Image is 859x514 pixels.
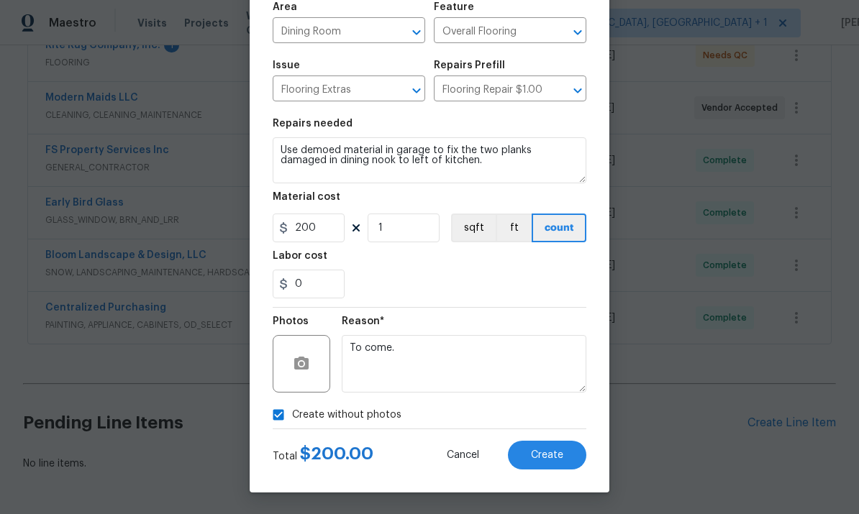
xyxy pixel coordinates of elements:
[532,214,586,242] button: count
[273,446,373,464] div: Total
[292,408,401,423] span: Create without photos
[406,81,427,101] button: Open
[406,22,427,42] button: Open
[273,137,586,183] textarea: Use demoed material in garage to fix the two planks damaged in dining nook to left of kitchen.
[273,192,340,202] h5: Material cost
[273,60,300,70] h5: Issue
[273,2,297,12] h5: Area
[273,119,353,129] h5: Repairs needed
[434,2,474,12] h5: Feature
[447,450,479,461] span: Cancel
[434,60,505,70] h5: Repairs Prefill
[273,251,327,261] h5: Labor cost
[508,441,586,469] button: Create
[531,450,563,461] span: Create
[424,441,502,469] button: Cancel
[451,214,496,242] button: sqft
[568,81,588,101] button: Open
[300,445,373,462] span: $ 200.00
[342,316,384,326] h5: Reason*
[496,214,532,242] button: ft
[273,316,309,326] h5: Photos
[342,335,586,393] textarea: To come.
[568,22,588,42] button: Open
